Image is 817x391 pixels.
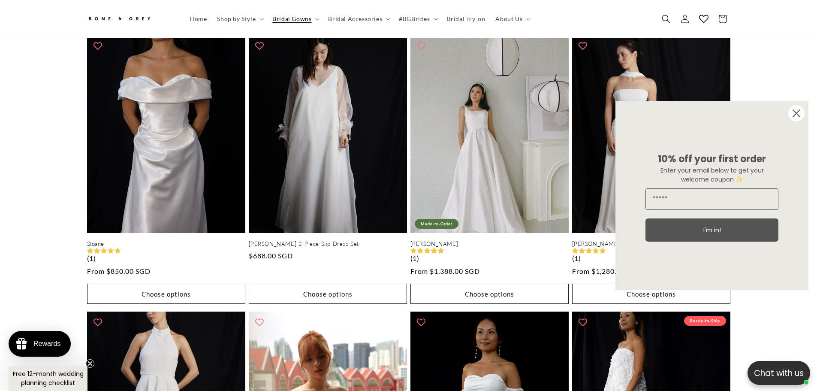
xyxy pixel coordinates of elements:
button: Add to wishlist [574,37,591,55]
a: Bridal Try-on [442,10,491,28]
img: Bone and Grey Bridal [87,12,151,26]
a: Sloane [87,240,245,248]
summary: #BGBrides [394,10,441,28]
div: Rewards [33,340,60,348]
button: Choose options [87,284,245,304]
button: Add to wishlist [413,314,430,331]
button: Open chatbox [748,361,810,385]
summary: Bridal Gowns [267,10,323,28]
button: I'm in! [645,218,778,242]
span: Enter your email below to get your welcome coupon ✨ [660,166,764,184]
button: Choose options [572,284,730,304]
button: Add to wishlist [574,314,591,331]
input: Email [645,188,778,210]
button: Add to wishlist [89,37,106,55]
span: Bridal Accessories [328,15,382,23]
span: Bridal Gowns [272,15,311,23]
a: [PERSON_NAME] (with Neck Scarf) [572,240,730,248]
button: Close dialog [788,105,805,122]
a: [PERSON_NAME] [410,240,569,248]
button: Add to wishlist [89,314,106,331]
div: FLYOUT Form [607,93,817,299]
p: Chat with us [748,367,810,379]
div: Free 12-month wedding planning checklistClose teaser [9,366,87,391]
span: Bridal Try-on [447,15,485,23]
button: Add to wishlist [251,37,268,55]
span: Free 12-month wedding planning checklist [13,370,84,387]
summary: Bridal Accessories [323,10,394,28]
span: Shop by Style [217,15,256,23]
button: Choose options [410,284,569,304]
a: Home [184,10,212,28]
a: [PERSON_NAME] 2-Piece Slip Dress Set [249,240,407,248]
summary: Search [657,9,675,28]
span: #BGBrides [399,15,430,23]
summary: About Us [490,10,534,28]
summary: Shop by Style [212,10,267,28]
button: Close teaser [86,359,94,368]
a: Bone and Grey Bridal [84,9,176,29]
span: Home [190,15,207,23]
button: Add to wishlist [413,37,430,55]
button: Choose options [249,284,407,304]
span: About Us [495,15,522,23]
button: Add to wishlist [251,314,268,331]
span: 10% off your first order [658,152,766,166]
